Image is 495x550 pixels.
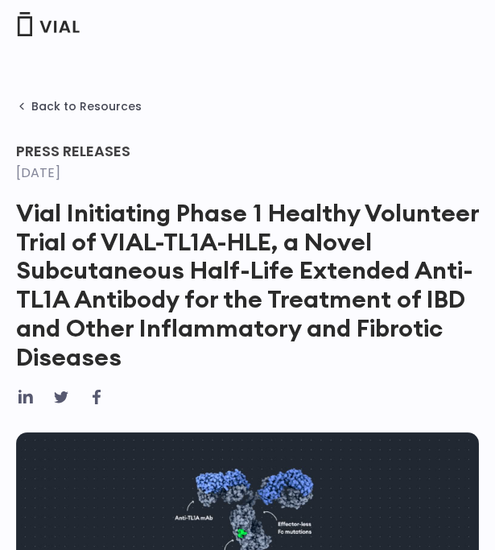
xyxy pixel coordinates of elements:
a: Back to Resources [16,100,142,113]
img: Vial Logo [16,12,80,36]
div: Share on linkedin [16,387,35,407]
span: Back to Resources [31,100,142,113]
span: Press Releases [16,141,130,161]
div: Share on facebook [87,387,106,407]
div: Share on twitter [52,387,71,407]
h1: Vial Initiating Phase 1 Healthy Volunteer Trial of VIAL-TL1A-HLE, a Novel Subcutaneous Half-Life ... [16,199,479,371]
time: [DATE] [16,163,60,182]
